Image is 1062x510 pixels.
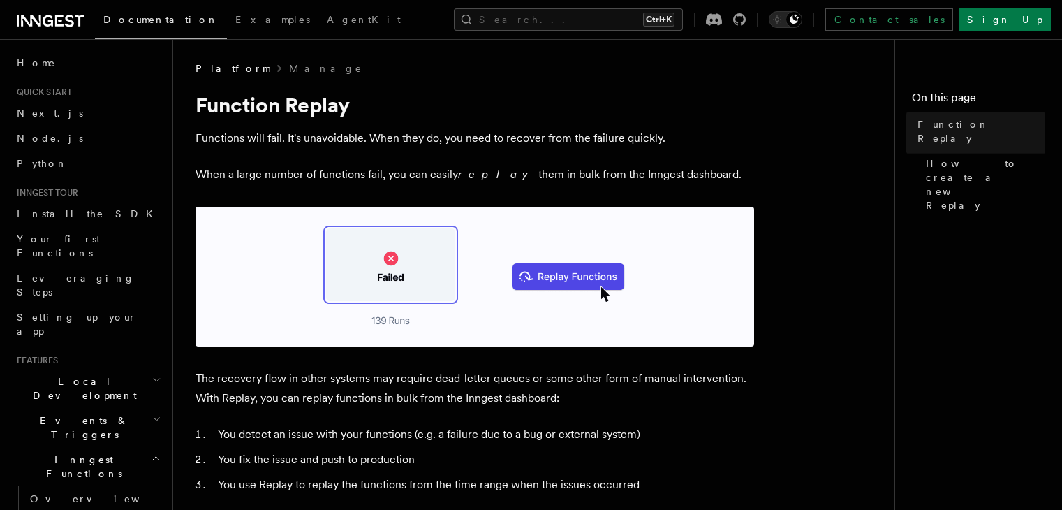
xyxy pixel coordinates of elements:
[196,92,754,117] h1: Function Replay
[30,493,174,504] span: Overview
[17,56,56,70] span: Home
[11,374,152,402] span: Local Development
[196,207,754,347] img: Relay graphic
[17,272,135,298] span: Leveraging Steps
[912,112,1045,151] a: Function Replay
[95,4,227,39] a: Documentation
[917,117,1045,145] span: Function Replay
[196,369,754,408] p: The recovery flow in other systems may require dead-letter queues or some other form of manual in...
[17,208,161,219] span: Install the SDK
[11,87,72,98] span: Quick start
[17,312,137,337] span: Setting up your app
[454,8,683,31] button: Search...Ctrl+K
[926,156,1045,212] span: How to create a new Replay
[103,14,219,25] span: Documentation
[11,126,164,151] a: Node.js
[235,14,310,25] span: Examples
[17,108,83,119] span: Next.js
[196,61,270,75] span: Platform
[11,414,152,442] span: Events & Triggers
[11,355,58,366] span: Features
[196,165,754,184] p: When a large number of functions fail, you can easily them in bulk from the Inngest dashboard.
[196,129,754,148] p: Functions will fail. It's unavoidable. When they do, you need to recover from the failure quickly.
[17,133,83,144] span: Node.js
[11,187,78,198] span: Inngest tour
[327,14,401,25] span: AgentKit
[214,475,754,495] li: You use Replay to replay the functions from the time range when the issues occurred
[920,151,1045,218] a: How to create a new Replay
[227,4,318,38] a: Examples
[11,408,164,447] button: Events & Triggers
[214,425,754,444] li: You detect an issue with your functions (e.g. a failure due to a bug or external system)
[458,168,538,181] em: replay
[912,89,1045,112] h4: On this page
[318,4,409,38] a: AgentKit
[289,61,363,75] a: Manage
[11,50,164,75] a: Home
[11,101,164,126] a: Next.js
[959,8,1051,31] a: Sign Up
[214,450,754,469] li: You fix the issue and push to production
[11,265,164,305] a: Leveraging Steps
[11,453,151,481] span: Inngest Functions
[825,8,953,31] a: Contact sales
[17,233,100,258] span: Your first Functions
[11,151,164,176] a: Python
[11,201,164,226] a: Install the SDK
[17,158,68,169] span: Python
[643,13,674,27] kbd: Ctrl+K
[11,226,164,265] a: Your first Functions
[11,369,164,408] button: Local Development
[769,11,802,28] button: Toggle dark mode
[11,305,164,344] a: Setting up your app
[11,447,164,486] button: Inngest Functions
